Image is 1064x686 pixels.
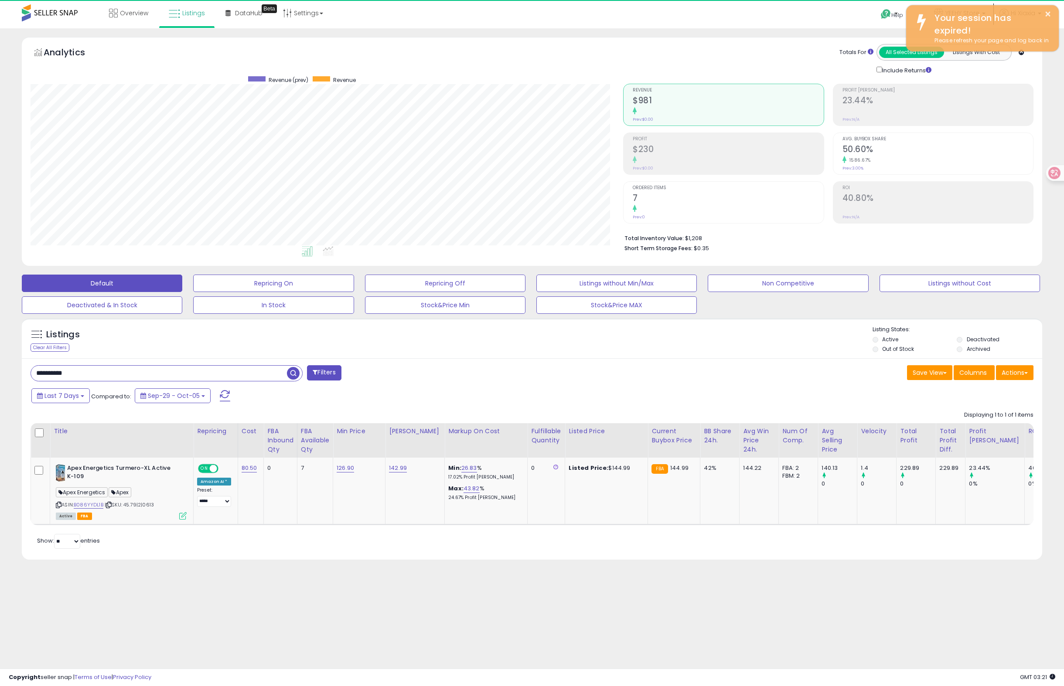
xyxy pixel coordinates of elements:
div: 0% [969,480,1024,488]
span: Profit [633,137,823,142]
div: [PERSON_NAME] [389,427,441,436]
div: $144.99 [569,464,641,472]
label: Deactivated [967,336,999,343]
div: Please refresh your page and log back in [928,37,1052,45]
span: All listings currently available for purchase on Amazon [56,513,76,520]
div: Avg Win Price 24h. [743,427,775,454]
div: Markup on Cost [448,427,524,436]
small: Prev: N/A [842,214,859,220]
button: Stock&Price MAX [536,296,697,314]
div: 0 [267,464,290,472]
a: 142.99 [389,464,407,472]
span: Avg. Buybox Share [842,137,1033,142]
div: Total Profit [900,427,932,445]
small: 1586.67% [846,157,871,163]
div: 229.89 [939,464,958,472]
span: Sep-29 - Oct-05 [148,391,200,400]
button: Listings With Cost [944,47,1009,58]
div: % [448,464,521,480]
a: 80.50 [242,464,257,472]
span: Apex [109,487,131,497]
div: Displaying 1 to 1 of 1 items [964,411,1033,419]
div: Amazon AI * [197,478,231,486]
div: Clear All Filters [31,343,69,352]
span: Revenue (prev) [269,76,308,84]
button: Listings without Cost [880,275,1040,292]
b: Listed Price: [569,464,608,472]
a: Help [874,2,920,28]
small: Prev: 3.00% [842,166,863,171]
div: Title [54,427,190,436]
button: All Selected Listings [879,47,944,58]
span: OFF [217,465,231,472]
div: Num of Comp. [782,427,814,445]
p: 17.02% Profit [PERSON_NAME] [448,474,521,480]
button: Sep-29 - Oct-05 [135,388,211,403]
div: Profit [PERSON_NAME] [969,427,1021,445]
b: Short Term Storage Fees: [624,245,692,252]
span: Revenue [333,76,356,84]
span: DataHub [235,9,263,17]
div: ASIN: [56,464,187,519]
div: 1.4 [861,464,896,472]
a: B086YYDL1B [74,501,103,509]
button: Repricing On [193,275,354,292]
button: Default [22,275,182,292]
div: BB Share 24h. [704,427,736,445]
span: ROI [842,186,1033,190]
b: Total Inventory Value: [624,234,684,242]
span: 144.99 [670,464,689,472]
div: 140.13 [822,464,857,472]
div: 0% [1028,480,1064,488]
img: 41oPvc45inL._SL40_.jpg [56,464,65,482]
div: 42% [704,464,733,472]
div: Current Buybox Price [651,427,696,445]
div: 229.89 [900,464,935,472]
button: Listings without Min/Max [536,275,697,292]
span: Columns [959,368,987,377]
div: % [448,485,521,501]
button: Columns [954,365,995,380]
h5: Listings [46,329,80,341]
span: Last 7 Days [44,391,79,400]
th: The percentage added to the cost of goods (COGS) that forms the calculator for Min & Max prices. [445,423,528,458]
div: FBA Available Qty [301,427,329,454]
span: Ordered Items [633,186,823,190]
p: Listing States: [873,326,1042,334]
div: Preset: [197,487,231,507]
small: FBA [651,464,668,474]
span: Revenue [633,88,823,93]
span: Apex Energetics [56,487,108,497]
li: $1,208 [624,232,1027,243]
label: Archived [967,345,990,353]
div: Total Profit Diff. [939,427,962,454]
span: $0.35 [694,244,709,252]
span: FBA [77,513,92,520]
div: Avg Selling Price [822,427,853,454]
h2: 40.80% [842,193,1033,205]
div: Cost [242,427,260,436]
div: 144.22 [743,464,772,472]
div: ROI [1028,427,1060,436]
div: 0 [861,480,896,488]
button: Non Competitive [708,275,868,292]
div: 7 [301,464,326,472]
div: FBA inbound Qty [267,427,293,454]
span: Profit [PERSON_NAME] [842,88,1033,93]
div: Velocity [861,427,893,436]
div: Totals For [839,48,873,57]
div: Min Price [337,427,382,436]
h2: 50.60% [842,144,1033,156]
label: Out of Stock [882,345,914,353]
h5: Analytics [44,46,102,61]
a: 43.82 [464,484,480,493]
div: 0 [900,480,935,488]
button: Last 7 Days [31,388,90,403]
div: Include Returns [870,65,942,75]
h2: $230 [633,144,823,156]
small: Prev: $0.00 [633,117,653,122]
i: Get Help [880,9,891,20]
div: Fulfillable Quantity [531,427,561,445]
div: Repricing [197,427,234,436]
span: ON [199,465,210,472]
